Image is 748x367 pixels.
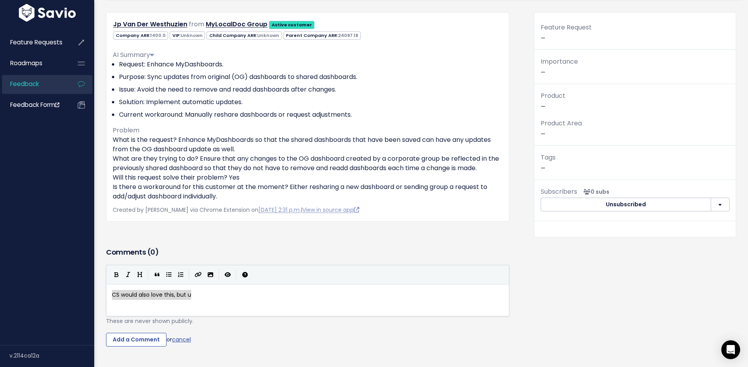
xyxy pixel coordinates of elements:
[541,118,730,139] p: —
[258,206,301,214] a: [DATE] 2:31 p.m.
[110,269,122,281] button: Bold
[236,270,237,280] i: |
[113,126,139,135] span: Problem
[207,31,282,40] span: Child Company ARR:
[541,56,730,77] p: —
[580,188,609,196] span: <p><strong>Subscribers</strong><br><br> No subscribers yet<br> </p>
[106,317,194,325] span: These are never shown publicly.
[175,269,187,281] button: Numbered List
[541,187,577,196] span: Subscribers
[222,269,234,281] button: Toggle Preview
[189,20,204,29] span: from
[106,333,166,347] input: Add a Comment
[302,206,359,214] a: View in source app
[283,31,361,40] span: Parent Company ARR:
[119,60,503,69] li: Request: Enhance MyDashboards.
[272,22,312,28] strong: Active customer
[2,33,65,51] a: Feature Requests
[338,32,358,39] span: 24097.18
[721,340,740,359] div: Open Intercom Messenger
[113,50,154,59] span: AI Summary
[205,269,216,281] button: Import an image
[206,20,267,29] a: MyLocalDoc Group
[119,110,503,119] li: Current workaround: Manually reshare dashboards or request adjustments.
[151,269,163,281] button: Quote
[119,85,503,94] li: Issue: Avoid the need to remove and readd dashboards after changes.
[541,57,578,66] span: Importance
[541,91,565,100] span: Product
[113,135,503,201] p: What is the request? Enhance MyDashboards so that the shared dashboards that have been saved can ...
[541,152,730,173] p: —
[17,4,78,22] img: logo-white.9d6f32f41409.svg
[2,96,65,114] a: Feedback form
[239,269,251,281] button: Markdown Guide
[122,269,134,281] button: Italic
[541,23,592,32] span: Feature Request
[112,291,191,299] span: CS would also love this, but u
[541,90,730,112] p: —
[113,206,359,214] span: Created by [PERSON_NAME] via Chrome Extension on |
[10,59,42,67] span: Roadmaps
[10,101,59,109] span: Feedback form
[172,335,191,343] a: cancel
[9,345,94,366] div: v.2114ca12a
[134,269,146,281] button: Heading
[10,80,39,88] span: Feedback
[106,333,509,347] div: or
[534,22,736,50] div: —
[2,54,65,72] a: Roadmaps
[150,247,155,257] span: 0
[106,247,509,258] h3: Comments ( )
[170,31,205,40] span: VIP:
[113,31,168,40] span: Company ARR:
[163,269,175,281] button: Generic List
[150,32,166,39] span: 1400.0
[257,32,279,39] span: Unknown
[119,72,503,82] li: Purpose: Sync updates from original (OG) dashboards to shared dashboards.
[119,97,503,107] li: Solution: Implement automatic updates.
[148,270,149,280] i: |
[189,270,190,280] i: |
[2,75,65,93] a: Feedback
[541,119,582,128] span: Product Area
[192,269,205,281] button: Create Link
[541,153,556,162] span: Tags
[541,198,711,212] button: Unsubscribed
[10,38,62,46] span: Feature Requests
[113,20,187,29] a: Jp Van Der Westhuzien
[181,32,203,39] span: Unknown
